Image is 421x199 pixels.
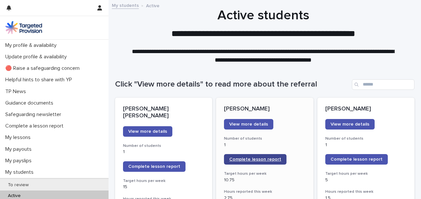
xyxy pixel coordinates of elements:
[3,169,39,175] p: My students
[229,122,268,127] span: View more details
[224,154,286,165] a: Complete lesson report
[123,143,204,149] h3: Number of students
[3,42,62,49] p: My profile & availability
[3,193,26,199] p: Active
[224,189,305,194] h3: Hours reported this week
[325,136,407,141] h3: Number of students
[146,2,160,9] p: Active
[3,77,77,83] p: Helpful hints to share with YP
[224,119,273,129] a: View more details
[123,184,204,190] p: 15
[123,161,186,172] a: Complete lesson report
[331,157,383,162] span: Complete lesson report
[5,21,42,34] img: M5nRWzHhSzIhMunXDL62
[123,126,172,137] a: View more details
[229,157,281,162] span: Complete lesson report
[331,122,369,127] span: View more details
[123,106,204,120] p: [PERSON_NAME] [PERSON_NAME]
[3,182,34,188] p: To review
[3,158,37,164] p: My payslips
[123,149,204,155] p: 1
[3,123,69,129] p: Complete a lesson report
[325,154,388,165] a: Complete lesson report
[325,171,407,176] h3: Target hours per week
[115,80,349,89] h1: Click "View more details" to read more about the referral
[224,142,305,148] p: 1
[224,106,305,113] p: [PERSON_NAME]
[3,89,31,95] p: TP News
[128,164,180,169] span: Complete lesson report
[3,146,37,152] p: My payouts
[325,177,407,183] p: 5
[3,65,85,71] p: 🔴 Raise a safeguarding concern
[224,177,305,183] p: 10.75
[325,119,375,129] a: View more details
[325,189,407,194] h3: Hours reported this week
[3,100,59,106] p: Guidance documents
[3,111,66,118] p: Safeguarding newsletter
[3,54,72,60] p: Update profile & availability
[3,134,36,141] p: My lessons
[325,142,407,148] p: 1
[112,1,139,9] a: My students
[115,8,411,23] h1: Active students
[123,178,204,184] h3: Target hours per week
[224,171,305,176] h3: Target hours per week
[128,129,167,134] span: View more details
[224,136,305,141] h3: Number of students
[325,106,407,113] p: [PERSON_NAME]
[352,79,414,90] input: Search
